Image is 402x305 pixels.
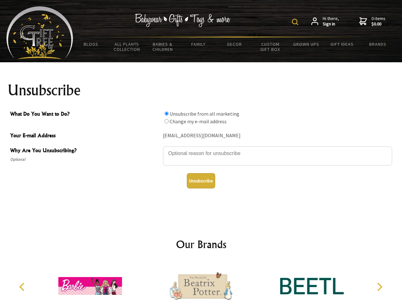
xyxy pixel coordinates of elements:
button: Unsubscribe [187,173,215,188]
span: Why Are You Unsubscribing? [10,146,160,156]
a: Custom Gift Box [252,37,288,56]
a: Family [181,37,217,51]
img: Babywear - Gifts - Toys & more [135,14,230,27]
a: 0 items$0.00 [359,16,385,27]
a: All Plants Collection [109,37,145,56]
label: Change my e-mail address [170,118,227,125]
a: Brands [360,37,396,51]
a: BLOGS [73,37,109,51]
a: Decor [216,37,252,51]
img: product search [292,19,298,25]
div: [EMAIL_ADDRESS][DOMAIN_NAME] [163,131,392,141]
strong: $0.00 [371,21,385,27]
button: Next [372,280,386,294]
input: What Do You Want to Do? [165,119,169,123]
span: 0 items [371,16,385,27]
textarea: Why Are You Unsubscribing? [163,146,392,166]
span: Optional [10,156,160,163]
a: Babies & Children [145,37,181,56]
input: What Do You Want to Do? [165,112,169,116]
h1: Unsubscribe [8,83,395,98]
span: What Do You Want to Do? [10,110,160,119]
span: Hi there, [323,16,339,27]
h2: Our Brands [13,237,390,252]
a: Hi there,Sign in [311,16,339,27]
img: Babyware - Gifts - Toys and more... [6,6,73,59]
span: Your E-mail Address [10,132,160,141]
label: Unsubscribe from all marketing [170,111,239,117]
strong: Sign in [323,21,339,27]
a: Grown Ups [288,37,324,51]
a: Gift Ideas [324,37,360,51]
button: Previous [16,280,30,294]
